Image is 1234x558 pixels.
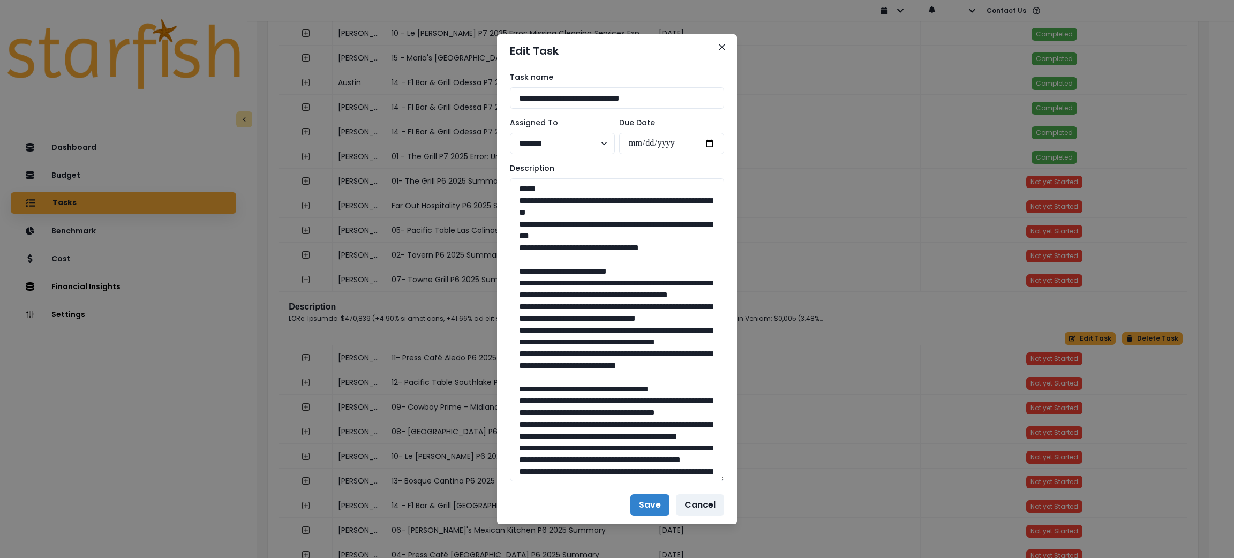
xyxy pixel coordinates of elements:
[619,117,718,129] label: Due Date
[713,39,731,56] button: Close
[510,117,608,129] label: Assigned To
[630,494,669,516] button: Save
[676,494,724,516] button: Cancel
[497,34,737,67] header: Edit Task
[510,163,718,174] label: Description
[510,72,718,83] label: Task name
